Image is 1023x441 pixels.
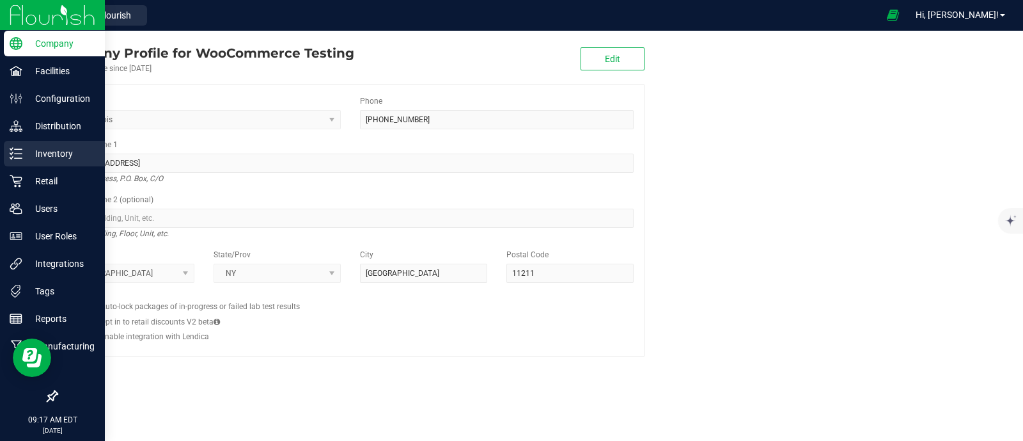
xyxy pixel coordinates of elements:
[22,36,99,51] p: Company
[22,284,99,299] p: Tags
[67,209,634,228] input: Suite, Building, Unit, etc.
[10,202,22,215] inline-svg: Users
[360,249,373,261] label: City
[360,110,634,129] input: (123) 456-7890
[10,285,22,298] inline-svg: Tags
[22,311,99,326] p: Reports
[10,312,22,325] inline-svg: Reports
[100,301,300,312] label: Auto-lock packages of in-progress or failed lab test results
[581,47,644,70] button: Edit
[10,120,22,132] inline-svg: Distribution
[10,230,22,243] inline-svg: User Roles
[10,175,22,188] inline-svg: Retail
[100,316,220,328] label: Opt in to retail discounts V2 beta
[56,63,354,74] div: Account active since [DATE]
[100,331,209,342] label: Enable integration with Lendica
[13,339,51,377] iframe: Resource center
[214,249,251,261] label: State/Prov
[605,54,620,64] span: Edit
[10,37,22,50] inline-svg: Company
[22,63,99,79] p: Facilities
[22,118,99,134] p: Distribution
[360,95,382,107] label: Phone
[67,194,153,205] label: Address Line 2 (optional)
[10,65,22,77] inline-svg: Facilities
[506,249,549,261] label: Postal Code
[879,3,907,28] span: Open Ecommerce Menu
[360,264,487,283] input: City
[22,91,99,106] p: Configuration
[22,146,99,161] p: Inventory
[67,293,634,301] h2: Configs
[22,173,99,189] p: Retail
[6,414,99,426] p: 09:17 AM EDT
[22,339,99,354] p: Manufacturing
[10,92,22,105] inline-svg: Configuration
[67,171,163,186] i: Street address, P.O. Box, C/O
[6,426,99,435] p: [DATE]
[506,264,634,283] input: Postal Code
[916,10,999,20] span: Hi, [PERSON_NAME]!
[22,201,99,216] p: Users
[10,257,22,270] inline-svg: Integrations
[10,147,22,160] inline-svg: Inventory
[67,154,634,173] input: Address
[67,226,169,241] i: Suite, Building, Floor, Unit, etc.
[22,256,99,271] p: Integrations
[22,229,99,244] p: User Roles
[10,340,22,353] inline-svg: Manufacturing
[56,44,354,63] div: WooCommerce Testing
